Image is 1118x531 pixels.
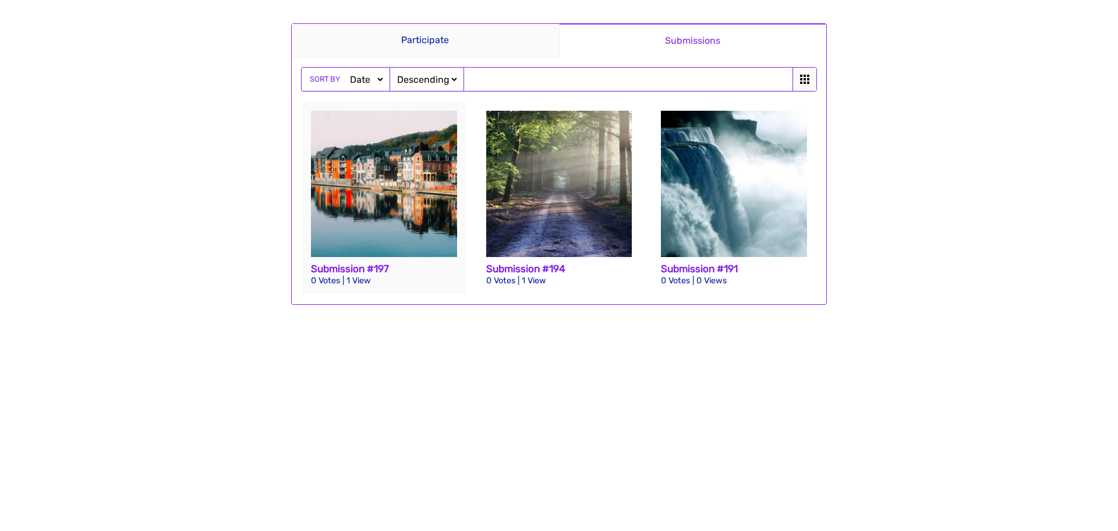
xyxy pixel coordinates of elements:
a: Submission #194 0 Votes | 1 View [476,101,642,295]
p: 0 Votes | 1 View [486,277,632,285]
img: niagara-falls-218591_1920-3-512x512.jpg [661,111,807,257]
h3: Submission #191 [661,262,807,277]
span: Sort by [310,73,340,85]
h3: Submission #194 [486,262,632,277]
p: 0 Votes | 1 View [311,277,457,285]
h3: Submission #197 [311,262,457,277]
a: Participate [292,24,559,58]
a: Submission #197 0 Votes | 1 View [301,101,467,295]
a: Submissions [559,23,827,58]
p: 0 Votes | 0 Views [661,277,807,285]
img: road-815297_1920-512x512.jpg [486,111,632,257]
a: Submission #191 0 Votes | 0 Views [651,101,817,295]
img: dinant-2220459_1920-2-512x512.jpg [311,111,457,257]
